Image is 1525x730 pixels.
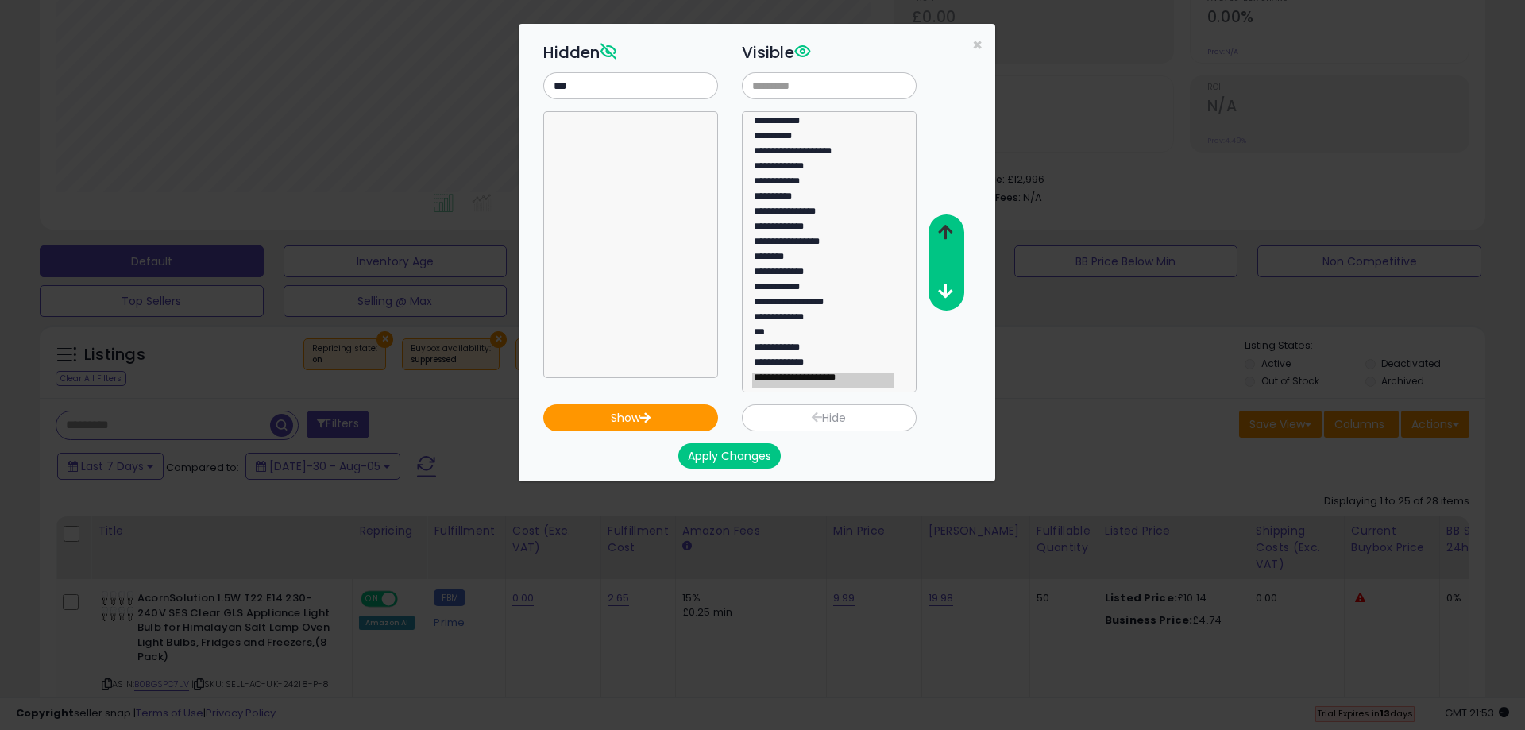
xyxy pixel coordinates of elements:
button: Show [543,404,718,431]
button: Hide [742,404,917,431]
span: × [972,33,983,56]
h3: Hidden [543,41,718,64]
button: Apply Changes [678,443,781,469]
h3: Visible [742,41,917,64]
